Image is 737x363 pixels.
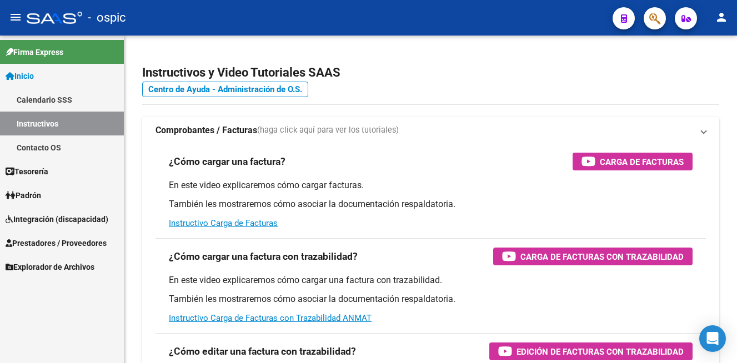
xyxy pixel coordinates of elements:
span: Carga de Facturas [600,155,684,169]
button: Carga de Facturas con Trazabilidad [493,248,693,265]
strong: Comprobantes / Facturas [156,124,257,137]
p: También les mostraremos cómo asociar la documentación respaldatoria. [169,198,693,210]
div: Open Intercom Messenger [699,325,726,352]
a: Instructivo Carga de Facturas [169,218,278,228]
span: Explorador de Archivos [6,261,94,273]
span: (haga click aquí para ver los tutoriales) [257,124,399,137]
h3: ¿Cómo cargar una factura con trazabilidad? [169,249,358,264]
span: Firma Express [6,46,63,58]
a: Instructivo Carga de Facturas con Trazabilidad ANMAT [169,313,372,323]
span: Padrón [6,189,41,201]
p: También les mostraremos cómo asociar la documentación respaldatoria. [169,293,693,305]
p: En este video explicaremos cómo cargar una factura con trazabilidad. [169,274,693,286]
mat-icon: person [715,11,728,24]
a: Centro de Ayuda - Administración de O.S. [142,82,308,97]
span: - ospic [88,6,126,30]
span: Edición de Facturas con Trazabilidad [517,345,684,359]
h2: Instructivos y Video Tutoriales SAAS [142,62,719,83]
button: Carga de Facturas [573,153,693,170]
span: Integración (discapacidad) [6,213,108,225]
span: Tesorería [6,165,48,178]
mat-expansion-panel-header: Comprobantes / Facturas(haga click aquí para ver los tutoriales) [142,117,719,144]
h3: ¿Cómo editar una factura con trazabilidad? [169,344,356,359]
h3: ¿Cómo cargar una factura? [169,154,285,169]
span: Inicio [6,70,34,82]
p: En este video explicaremos cómo cargar facturas. [169,179,693,191]
mat-icon: menu [9,11,22,24]
span: Carga de Facturas con Trazabilidad [520,250,684,264]
span: Prestadores / Proveedores [6,237,107,249]
button: Edición de Facturas con Trazabilidad [489,342,693,360]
